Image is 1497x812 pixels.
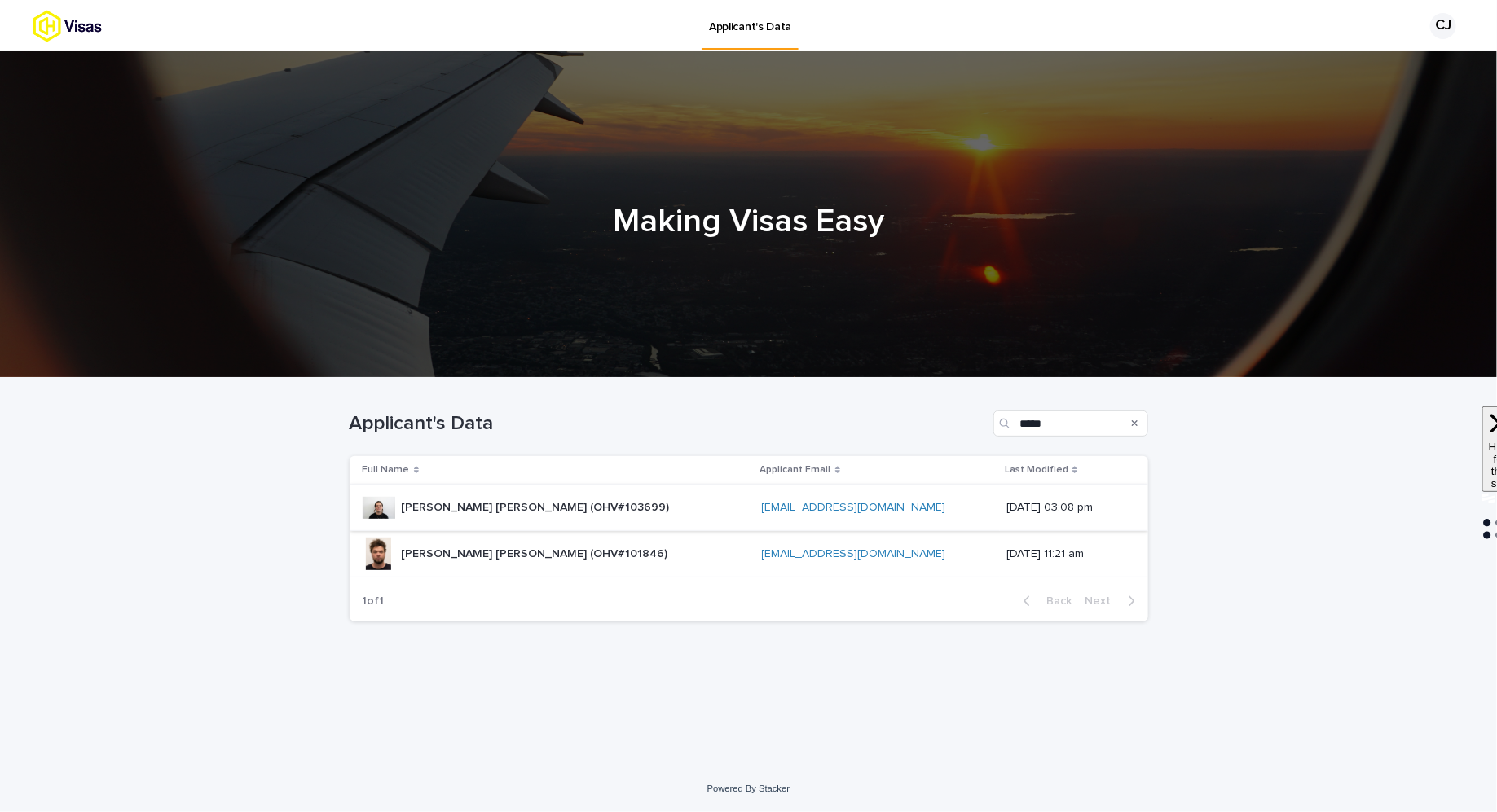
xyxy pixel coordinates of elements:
[350,202,1148,241] h1: Making Visas Easy
[993,410,1148,437] input: Search
[363,461,410,479] p: Full Name
[1010,594,1079,608] button: Back
[1037,595,1072,607] span: Back
[1085,595,1121,607] span: Next
[350,531,1148,577] tr: [PERSON_NAME] [PERSON_NAME] (OHV#101846)[PERSON_NAME] [PERSON_NAME] (OHV#101846) [EMAIL_ADDRESS][...
[350,485,1148,531] tr: [PERSON_NAME] [PERSON_NAME] (OHV#103699)[PERSON_NAME] [PERSON_NAME] (OHV#103699) [EMAIL_ADDRESS][...
[33,10,160,42] img: tx8HrbJQv2PFQx4TXEq5
[1006,547,1121,561] p: [DATE] 11:21 am
[762,502,946,513] a: [EMAIL_ADDRESS][DOMAIN_NAME]
[402,544,671,561] p: [PERSON_NAME] [PERSON_NAME] (OHV#101846)
[1005,461,1068,479] p: Last Modified
[760,461,831,479] p: Applicant Email
[1006,501,1121,515] p: [DATE] 03:08 pm
[350,412,987,436] h1: Applicant's Data
[707,783,790,793] a: Powered By Stacker
[350,582,398,621] p: 1 of 1
[1430,13,1456,39] div: CJ
[762,548,946,560] a: [EMAIL_ADDRESS][DOMAIN_NAME]
[1079,594,1148,608] button: Next
[402,498,673,515] p: [PERSON_NAME] [PERSON_NAME] (OHV#103699)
